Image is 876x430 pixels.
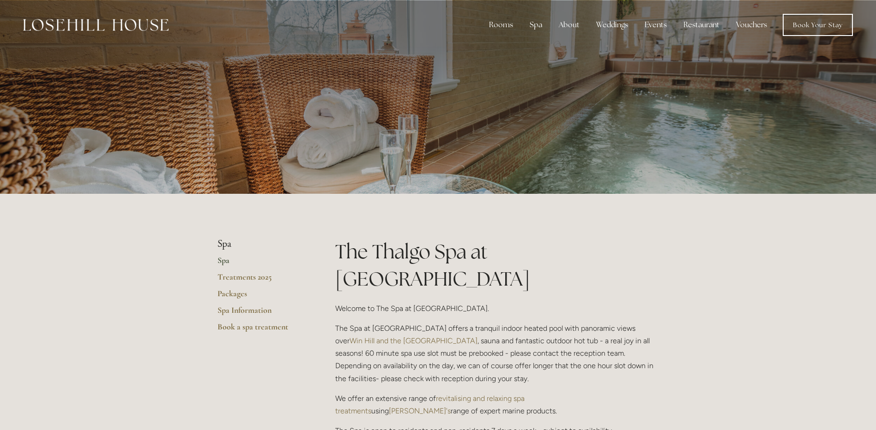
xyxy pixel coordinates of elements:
[522,16,550,34] div: Spa
[729,16,774,34] a: Vouchers
[551,16,587,34] div: About
[637,16,674,34] div: Events
[482,16,520,34] div: Rooms
[217,322,306,338] a: Book a spa treatment
[335,322,659,385] p: The Spa at [GEOGRAPHIC_DATA] offers a tranquil indoor heated pool with panoramic views over , sau...
[676,16,727,34] div: Restaurant
[589,16,635,34] div: Weddings
[335,302,659,315] p: Welcome to The Spa at [GEOGRAPHIC_DATA].
[783,14,853,36] a: Book Your Stay
[23,19,169,31] img: Losehill House
[217,238,306,250] li: Spa
[217,255,306,272] a: Spa
[217,288,306,305] a: Packages
[335,238,659,293] h1: The Thalgo Spa at [GEOGRAPHIC_DATA]
[389,406,451,415] a: [PERSON_NAME]'s
[217,272,306,288] a: Treatments 2025
[217,305,306,322] a: Spa Information
[350,336,477,345] a: Win Hill and the [GEOGRAPHIC_DATA]
[335,392,659,417] p: We offer an extensive range of using range of expert marine products.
